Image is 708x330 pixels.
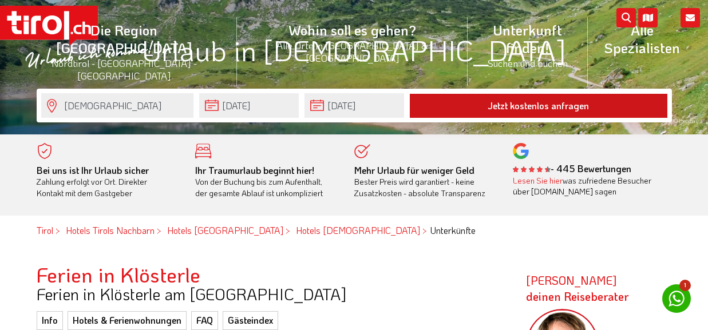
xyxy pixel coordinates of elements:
[37,285,509,303] h3: Ferien in Klösterle am [GEOGRAPHIC_DATA]
[681,8,700,27] i: Kontakt
[513,162,631,174] b: - 445 Bewertungen
[223,311,278,329] a: Gästeindex
[195,165,337,199] div: Von der Buchung bis zum Aufenthalt, der gesamte Ablauf ist unkompliziert
[167,224,283,236] a: Hotels [GEOGRAPHIC_DATA]
[354,165,496,199] div: Bester Preis wird garantiert - keine Zusatzkosten - absolute Transparenz
[296,224,420,236] a: Hotels [DEMOGRAPHIC_DATA]
[68,311,187,329] a: Hotels & Ferienwohnungen
[481,57,574,69] small: Suchen und buchen
[37,263,509,286] h2: Ferien in Klösterle
[513,175,563,186] a: Lesen Sie hier
[526,273,629,304] strong: [PERSON_NAME]
[191,311,218,329] a: FAQ
[37,311,63,329] a: Info
[662,284,691,313] a: 1
[410,94,667,118] button: Jetzt kostenlos anfragen
[426,224,476,237] li: Unterkünfte
[199,93,299,118] input: Anreise
[25,57,223,82] small: Nordtirol - [GEOGRAPHIC_DATA] - [GEOGRAPHIC_DATA]
[11,9,237,95] a: Die Region [GEOGRAPHIC_DATA]Nordtirol - [GEOGRAPHIC_DATA] - [GEOGRAPHIC_DATA]
[513,175,655,197] div: was zufriedene Besucher über [DOMAIN_NAME] sagen
[66,224,155,236] a: Hotels Tirols Nachbarn
[251,39,454,64] small: Alle Orte in [GEOGRAPHIC_DATA] & [GEOGRAPHIC_DATA]
[37,224,53,236] a: Tirol
[195,164,314,176] b: Ihr Traumurlaub beginnt hier!
[638,8,658,27] i: Karte öffnen
[588,9,697,69] a: Alle Spezialisten
[37,164,149,176] b: Bei uns ist Ihr Urlaub sicher
[526,289,629,304] span: deinen Reiseberater
[237,9,468,77] a: Wohin soll es gehen?Alle Orte in [GEOGRAPHIC_DATA] & [GEOGRAPHIC_DATA]
[304,93,404,118] input: Abreise
[354,164,474,176] b: Mehr Urlaub für weniger Geld
[679,280,691,291] span: 1
[468,9,588,82] a: Unterkunft finden!Suchen und buchen
[37,165,179,199] div: Zahlung erfolgt vor Ort. Direkter Kontakt mit dem Gastgeber
[41,93,193,118] input: Wo soll's hingehen?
